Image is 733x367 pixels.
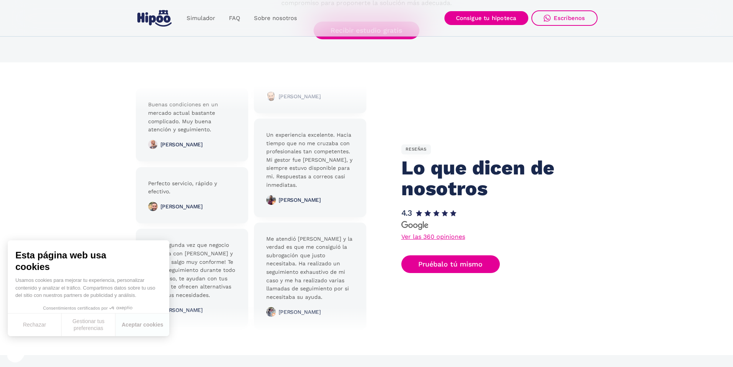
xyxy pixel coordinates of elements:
a: Simulador [180,11,222,26]
a: home [136,7,174,30]
a: FAQ [222,11,247,26]
h1: 4.3 [401,209,412,218]
div: RESEÑAS [401,144,431,154]
a: Pruébalo tú mismo [401,255,500,273]
a: Ver las 360 opiniones [401,234,465,240]
a: Sobre nosotros [247,11,304,26]
h2: Lo que dicen de nosotros [401,158,579,199]
div: Escríbenos [554,15,585,22]
a: Escríbenos [531,10,598,26]
a: Consigue tu hipoteca [444,11,528,25]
